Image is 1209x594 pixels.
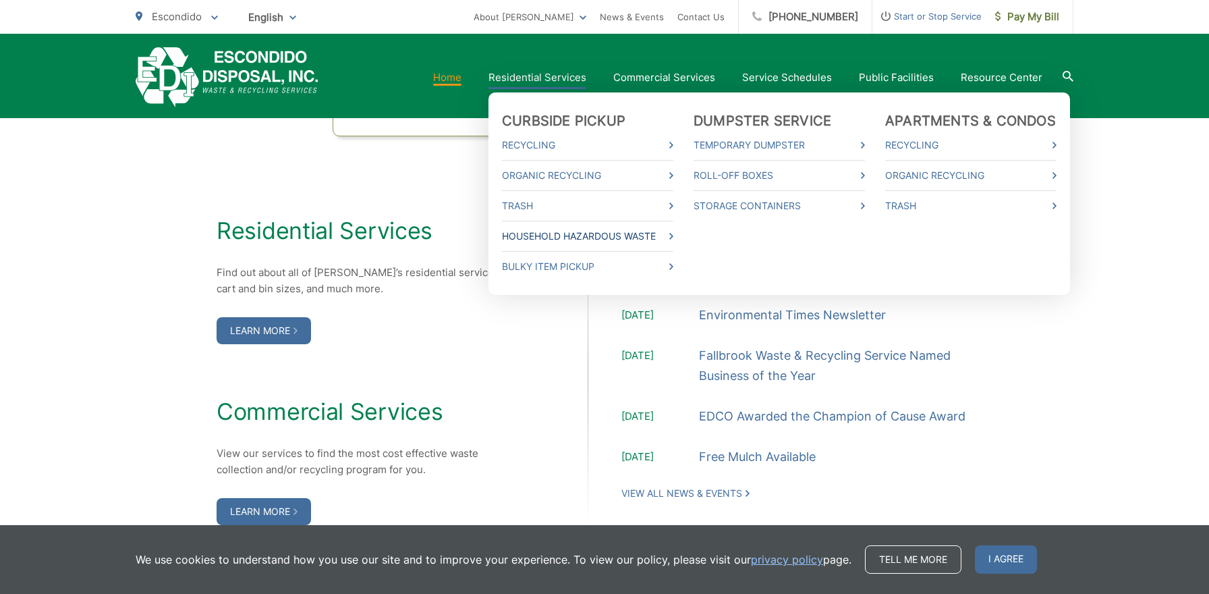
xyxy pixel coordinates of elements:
a: About [PERSON_NAME] [474,9,586,25]
a: Trash [502,198,673,214]
a: privacy policy [751,551,823,568]
a: Tell me more [865,545,961,574]
span: [DATE] [621,449,699,467]
a: Public Facilities [859,70,934,86]
a: Curbside Pickup [502,113,625,129]
a: Trash [885,198,1057,214]
a: Service Schedules [742,70,832,86]
a: Roll-Off Boxes [694,167,865,184]
a: Organic Recycling [885,167,1057,184]
a: EDCD logo. Return to the homepage. [136,47,318,107]
a: Organic Recycling [502,167,673,184]
a: EDCO Awarded the Champion of Cause Award [699,406,965,427]
a: Recycling [502,137,673,153]
a: Commercial Services [613,70,715,86]
a: Fallbrook Waste & Recycling Service Named Business of the Year [699,346,992,386]
span: Pay My Bill [995,9,1059,25]
a: Learn More [217,498,311,525]
a: Learn More [217,317,311,344]
a: Residential Services [488,70,586,86]
a: Temporary Dumpster [694,137,865,153]
span: English [238,5,306,29]
a: News & Events [600,9,664,25]
p: We use cookies to understand how you use our site and to improve your experience. To view our pol... [136,551,851,568]
h2: Commercial Services [217,398,507,425]
a: Dumpster Service [694,113,831,129]
a: Apartments & Condos [885,113,1056,129]
span: [DATE] [621,408,699,427]
span: [DATE] [621,307,699,325]
a: Environmental Times Newsletter [699,305,886,325]
h2: Residential Services [217,217,507,244]
a: Recycling [885,137,1057,153]
a: Contact Us [677,9,725,25]
a: Home [433,70,461,86]
p: Find out about all of [PERSON_NAME]’s residential services, cart and bin sizes, and much more. [217,265,507,297]
span: Escondido [152,10,202,23]
a: View All News & Events [621,487,750,500]
p: View our services to find the most cost effective waste collection and/or recycling program for you. [217,446,507,478]
a: Free Mulch Available [699,447,816,467]
a: Bulky Item Pickup [502,259,673,275]
a: Resource Center [961,70,1042,86]
span: [DATE] [621,348,699,386]
a: Household Hazardous Waste [502,228,673,244]
span: I agree [975,545,1037,574]
a: Storage Containers [694,198,865,214]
